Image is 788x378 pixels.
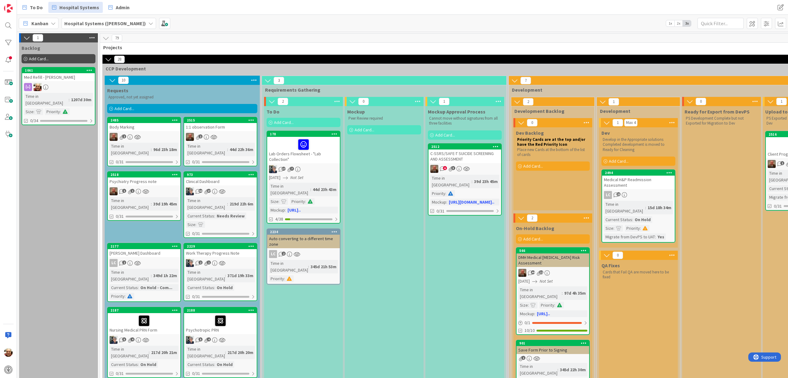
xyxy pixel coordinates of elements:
[110,284,138,291] div: Current Status
[518,269,526,277] img: JS
[110,269,151,282] div: Time in [GEOGRAPHIC_DATA]
[226,349,255,356] div: 217d 20h 20m
[539,302,554,308] div: Priority
[604,201,645,214] div: Time in [GEOGRAPHIC_DATA]
[604,216,632,223] div: Current Status
[602,170,675,189] div: 2494Medical H&P Readmission Assessment
[186,336,194,344] img: LP
[192,370,200,377] span: 0/31
[207,189,211,193] span: 17
[125,293,126,300] span: :
[108,95,256,100] p: Approved, not yet assigned
[625,225,640,232] div: Priority
[617,192,621,196] span: 13
[149,349,150,356] span: :
[116,213,124,220] span: 0/31
[110,259,118,267] div: LC
[518,302,528,308] div: Size
[613,225,614,232] span: :
[122,261,126,265] span: 2
[518,310,534,317] div: Mockup
[645,204,646,211] span: :
[282,167,286,171] span: 37
[108,187,180,195] div: JS
[184,117,257,123] div: 2515
[683,20,691,26] span: 3x
[110,361,138,368] div: Current Status
[186,187,194,195] img: LP
[227,146,228,153] span: :
[685,109,750,115] span: Ready for Export from DevPS
[516,247,590,335] a: 566DMH Medical [MEDICAL_DATA] Risk AssessmentJS[DATE]Not SetTime in [GEOGRAPHIC_DATA]:97d 4h 35mS...
[521,77,531,84] span: 7
[195,221,196,228] span: :
[184,117,257,131] div: 25151:1 observation Form
[116,370,124,377] span: 0/31
[655,233,656,240] span: :
[348,116,420,121] p: Peer Review required
[107,117,181,166] a: 2485Body MarkingJSTime in [GEOGRAPHIC_DATA]:96d 23h 18m0/31
[347,109,365,115] span: Mockup
[184,172,257,177] div: 973
[22,83,95,91] div: Ed
[187,244,257,249] div: 2229
[225,349,226,356] span: :
[267,250,340,258] div: LC
[601,169,675,243] a: 2494Medical H&P Readmission AssessmentLCTime in [GEOGRAPHIC_DATA]:15d 18h 34mCurrent Status:On Ho...
[290,167,294,171] span: 7
[115,106,134,111] span: Add Card...
[523,98,533,105] span: 2
[269,183,310,196] div: Time in [GEOGRAPHIC_DATA]
[523,163,543,169] span: Add Card...
[562,290,563,296] span: :
[111,244,180,249] div: 2177
[45,108,60,115] div: Priority
[122,189,126,193] span: 1
[528,302,529,308] span: :
[184,244,257,249] div: 2229
[184,249,257,257] div: Work Therapy Progress Note
[557,366,558,373] span: :
[108,336,180,344] div: LP
[558,366,587,373] div: 345d 22h 30m
[29,56,49,62] span: Add Card...
[116,159,124,165] span: 0/31
[111,118,180,122] div: 2485
[602,170,675,176] div: 2494
[22,68,95,73] div: 1061
[540,278,553,284] i: Not Set
[269,260,308,273] div: Time in [GEOGRAPHIC_DATA]
[226,272,255,279] div: 371d 19h 33m
[696,98,706,105] span: 0
[110,187,118,195] img: JS
[183,171,257,238] a: 973Clinical DashboardLPTime in [GEOGRAPHIC_DATA]:219d 22h 6mCurrent Status:Needs ReviewSize:0/31
[24,93,69,106] div: Time in [GEOGRAPHIC_DATA]
[186,213,214,219] div: Current Status
[525,327,535,334] span: 10/10
[656,233,666,240] div: Yes
[269,207,285,213] div: Mockup
[192,159,200,165] span: 0/31
[472,178,472,185] span: :
[646,204,673,211] div: 15d 18h 34m
[183,117,257,166] a: 25151:1 observation FormJSTime in [GEOGRAPHIC_DATA]:44d 22h 36m0/31
[270,132,340,136] div: 178
[604,225,613,232] div: Size
[439,98,449,105] span: 1
[311,186,338,193] div: 44d 23h 43m
[267,109,279,115] span: To Do
[428,109,485,115] span: Mockup Approval Process
[118,77,129,84] span: 10
[108,249,180,257] div: [PERSON_NAME] Dashboard
[108,313,180,334] div: Nursing Medical PRN Form
[186,143,227,156] div: Time in [GEOGRAPHIC_DATA]
[192,293,200,300] span: 0/31
[698,18,744,29] input: Quick Filter...
[110,133,118,141] img: JS
[267,165,340,173] div: LP
[523,236,543,242] span: Add Card...
[613,119,623,126] span: 1
[105,2,133,13] a: Admin
[33,34,43,42] span: 1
